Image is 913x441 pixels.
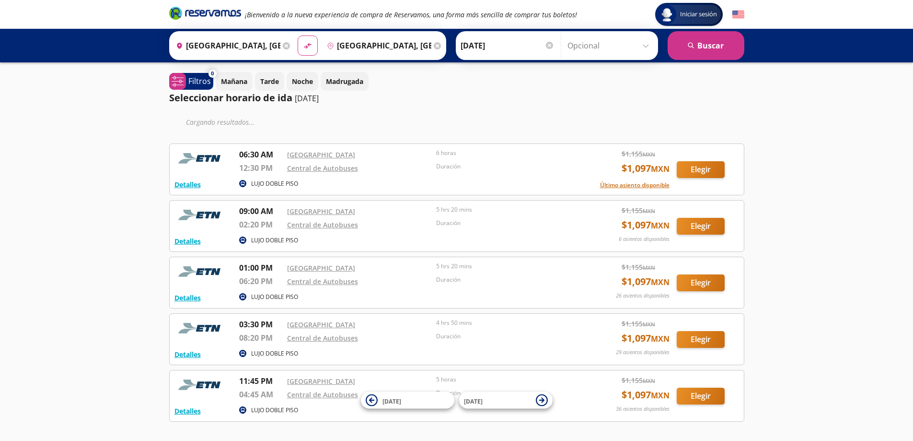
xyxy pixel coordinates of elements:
[287,150,355,159] a: [GEOGRAPHIC_DATA]
[622,218,670,232] span: $ 1,097
[295,93,319,104] p: [DATE]
[676,10,721,19] span: Iniciar sesión
[287,164,358,173] a: Central de Autobuses
[239,332,282,344] p: 08:20 PM
[622,331,670,346] span: $ 1,097
[239,375,282,387] p: 11:45 PM
[651,277,670,287] small: MXN
[287,263,355,273] a: [GEOGRAPHIC_DATA]
[436,219,581,227] p: Duración
[436,205,581,214] p: 5 hrs 20 mins
[323,34,431,58] input: Buscar Destino
[677,161,725,178] button: Elegir
[239,149,282,160] p: 06:30 AM
[260,76,279,86] p: Tarde
[174,236,201,246] button: Detalles
[643,377,655,384] small: MXN
[251,406,298,415] p: LUJO DOBLE PISO
[677,218,725,235] button: Elegir
[174,262,227,281] img: RESERVAMOS
[239,219,282,230] p: 02:20 PM
[251,349,298,358] p: LUJO DOBLE PISO
[436,375,581,384] p: 5 horas
[643,264,655,271] small: MXN
[616,292,670,300] p: 26 asientos disponibles
[677,331,725,348] button: Elegir
[287,72,318,91] button: Noche
[622,149,655,159] span: $ 1,155
[436,162,581,171] p: Duración
[287,277,358,286] a: Central de Autobuses
[251,236,298,245] p: LUJO DOBLE PISO
[668,31,744,60] button: Buscar
[619,235,670,243] p: 6 asientos disponibles
[287,334,358,343] a: Central de Autobuses
[287,377,355,386] a: [GEOGRAPHIC_DATA]
[172,34,280,58] input: Buscar Origen
[287,390,358,399] a: Central de Autobuses
[239,275,282,287] p: 06:20 PM
[436,332,581,341] p: Duración
[174,319,227,338] img: RESERVAMOS
[239,162,282,174] p: 12:30 PM
[174,149,227,168] img: RESERVAMOS
[287,220,358,229] a: Central de Autobuses
[169,6,241,20] i: Brand Logo
[255,72,284,91] button: Tarde
[616,348,670,357] p: 29 asientos disponibles
[600,181,670,190] button: Último asiento disponible
[622,274,670,289] span: $ 1,097
[239,262,282,274] p: 01:00 PM
[211,70,214,78] span: 0
[174,179,201,190] button: Detalles
[461,34,555,58] input: Elegir Fecha
[651,220,670,231] small: MXN
[677,274,725,291] button: Elegir
[464,397,483,405] span: [DATE]
[188,75,211,87] p: Filtros
[459,392,553,409] button: [DATE]
[616,405,670,413] p: 36 asientos disponibles
[643,207,655,215] small: MXN
[174,375,227,394] img: RESERVAMOS
[174,349,201,359] button: Detalles
[732,9,744,21] button: English
[567,34,653,58] input: Opcional
[622,319,655,329] span: $ 1,155
[361,392,454,409] button: [DATE]
[216,72,253,91] button: Mañana
[651,334,670,344] small: MXN
[174,205,227,225] img: RESERVAMOS
[174,293,201,303] button: Detalles
[169,6,241,23] a: Brand Logo
[622,161,670,176] span: $ 1,097
[643,151,655,158] small: MXN
[436,262,581,271] p: 5 hrs 20 mins
[239,205,282,217] p: 09:00 AM
[239,389,282,400] p: 04:45 AM
[382,397,401,405] span: [DATE]
[251,179,298,188] p: LUJO DOBLE PISO
[651,164,670,174] small: MXN
[651,390,670,401] small: MXN
[245,10,577,19] em: ¡Bienvenido a la nueva experiencia de compra de Reservamos, una forma más sencilla de comprar tus...
[436,319,581,327] p: 4 hrs 50 mins
[287,320,355,329] a: [GEOGRAPHIC_DATA]
[622,262,655,272] span: $ 1,155
[174,406,201,416] button: Detalles
[169,73,213,90] button: 0Filtros
[326,76,363,86] p: Madrugada
[622,375,655,385] span: $ 1,155
[622,205,655,215] span: $ 1,155
[622,388,670,402] span: $ 1,097
[436,389,581,397] p: Duración
[677,388,725,405] button: Elegir
[436,149,581,157] p: 6 horas
[251,293,298,301] p: LUJO DOBLE PISO
[436,275,581,284] p: Duración
[221,76,247,86] p: Mañana
[643,321,655,328] small: MXN
[287,207,355,216] a: [GEOGRAPHIC_DATA]
[321,72,369,91] button: Madrugada
[169,91,292,105] p: Seleccionar horario de ida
